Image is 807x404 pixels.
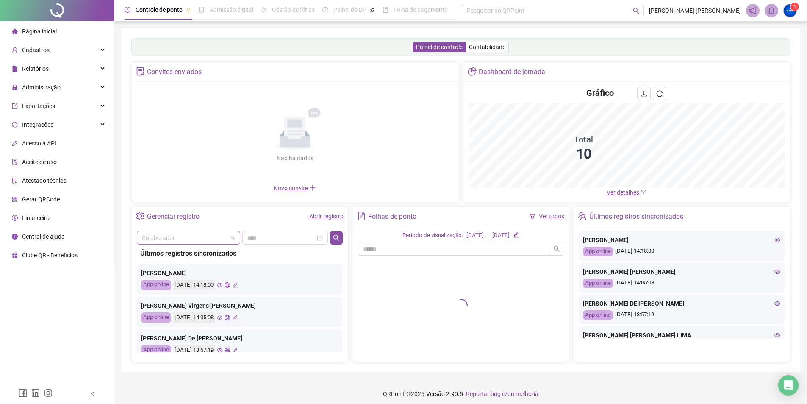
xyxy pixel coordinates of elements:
span: file-done [199,7,205,13]
div: Folhas de ponto [368,209,416,224]
div: Não há dados [256,153,334,163]
div: [DATE] [492,231,510,240]
div: Open Intercom Messenger [778,375,799,396]
div: Dashboard de jornada [479,65,545,79]
span: dashboard [322,7,328,13]
span: sync [12,122,18,128]
span: home [12,28,18,34]
span: filter [530,213,535,219]
h4: Gráfico [586,87,614,99]
div: [PERSON_NAME] [PERSON_NAME] LIMA [583,331,780,340]
span: Clube QR - Beneficios [22,252,78,259]
span: Folha de pagamento [394,6,448,13]
span: team [578,212,587,220]
span: edit [513,232,519,237]
span: eye [774,332,780,338]
span: Relatórios [22,65,49,72]
span: Página inicial [22,28,57,35]
div: Gerenciar registro [147,209,200,224]
div: App online [583,279,613,288]
span: user-add [12,47,18,53]
div: Convites enviados [147,65,202,79]
span: Reportar bug e/ou melhoria [466,390,538,397]
span: 1 [793,4,796,10]
div: App online [583,247,613,256]
span: book [383,7,388,13]
span: pushpin [186,8,191,13]
span: search [553,245,560,252]
span: Gerar QRCode [22,196,60,203]
div: [PERSON_NAME] [PERSON_NAME] [583,267,780,276]
span: linkedin [31,389,40,397]
span: [PERSON_NAME] [PERSON_NAME] [649,6,741,15]
span: pushpin [370,8,375,13]
span: download [641,90,647,97]
span: gift [12,252,18,258]
span: Novo convite [274,185,316,192]
span: dollar [12,215,18,221]
span: lock [12,84,18,90]
div: [DATE] 14:18:00 [583,247,780,256]
span: Acesso à API [22,140,56,147]
sup: Atualize o seu contato no menu Meus Dados [790,3,799,11]
span: loading [454,299,468,312]
span: info-circle [12,234,18,240]
div: [PERSON_NAME] [583,235,780,245]
div: Período de visualização: [402,231,463,240]
span: Gestão de férias [272,6,315,13]
span: api [12,140,18,146]
span: sun [261,7,267,13]
span: pie-chart [468,67,477,76]
span: Painel de controle [416,44,463,50]
span: eye [774,237,780,243]
span: export [12,103,18,109]
span: clock-circle [125,7,130,13]
div: [DATE] [466,231,484,240]
span: Administração [22,84,61,91]
span: Painel do DP [333,6,366,13]
span: search [633,8,639,14]
span: Financeiro [22,215,50,221]
span: Atestado técnico [22,177,67,184]
span: eye [774,301,780,306]
div: App online [583,310,613,320]
span: setting [136,212,145,220]
span: instagram [44,389,53,397]
span: Ver detalhes [607,189,639,196]
span: bell [768,7,775,14]
div: [DATE] 14:05:08 [583,279,780,288]
div: - [487,231,489,240]
span: eye [774,269,780,275]
a: Abrir registro [309,213,344,220]
span: Aceite de uso [22,159,57,165]
span: down [641,189,646,195]
img: 52457 [784,4,796,17]
span: Integrações [22,121,53,128]
span: facebook [19,389,27,397]
span: file-text [357,212,366,220]
span: audit [12,159,18,165]
span: file [12,66,18,72]
span: Cadastros [22,47,50,53]
div: [DATE] 13:57:19 [583,310,780,320]
span: Contabilidade [469,44,505,50]
span: Exportações [22,103,55,109]
div: Últimos registros sincronizados [589,209,683,224]
span: solution [12,178,18,184]
span: search [333,234,340,241]
a: Ver detalhes down [607,189,646,196]
span: notification [749,7,757,14]
span: solution [136,67,145,76]
span: reload [656,90,663,97]
span: qrcode [12,196,18,202]
span: plus [309,184,316,191]
span: Versão [426,390,445,397]
div: [PERSON_NAME] DE [PERSON_NAME] [583,299,780,308]
span: left [90,391,96,397]
span: Central de ajuda [22,233,65,240]
span: Controle de ponto [136,6,183,13]
span: Admissão digital [210,6,253,13]
a: Ver todos [539,213,564,220]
